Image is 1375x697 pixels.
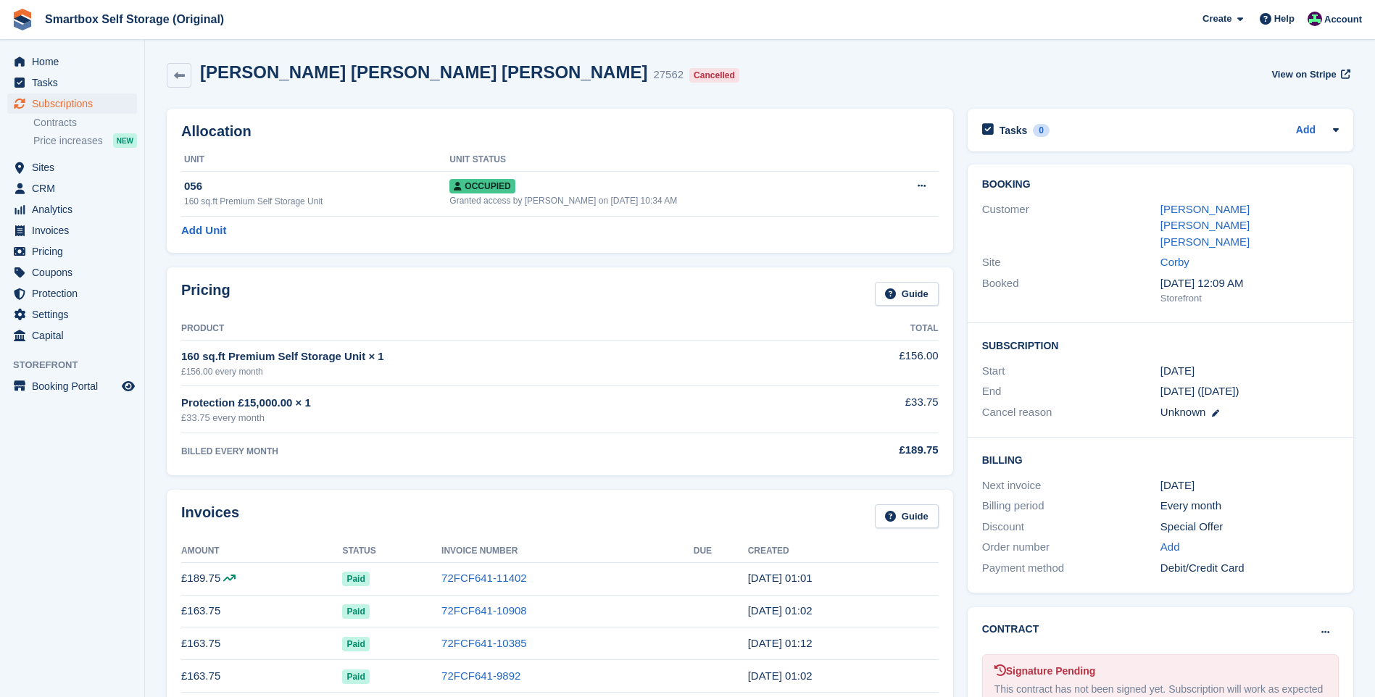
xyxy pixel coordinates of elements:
[7,262,137,283] a: menu
[342,669,369,684] span: Paid
[32,178,119,199] span: CRM
[1271,67,1336,82] span: View on Stripe
[748,637,813,649] time: 2025-04-30 00:12:32 UTC
[13,358,144,372] span: Storefront
[200,62,647,82] h2: [PERSON_NAME] [PERSON_NAME] [PERSON_NAME]
[982,498,1160,514] div: Billing period
[32,283,119,304] span: Protection
[7,93,137,114] a: menu
[181,660,342,693] td: £163.75
[7,304,137,325] a: menu
[7,241,137,262] a: menu
[875,282,939,306] a: Guide
[982,622,1039,637] h2: Contract
[1160,256,1189,268] a: Corby
[815,442,939,459] div: £189.75
[184,195,449,208] div: 160 sq.ft Premium Self Storage Unit
[982,383,1160,400] div: End
[689,68,739,83] div: Cancelled
[982,201,1160,251] div: Customer
[39,7,230,31] a: Smartbox Self Storage (Original)
[1324,12,1362,27] span: Account
[441,669,520,682] a: 72FCF641-9892
[7,72,137,93] a: menu
[982,452,1339,467] h2: Billing
[441,540,694,563] th: Invoice Number
[748,669,813,682] time: 2025-03-31 00:02:40 UTC
[994,664,1326,679] div: Signature Pending
[982,363,1160,380] div: Start
[748,604,813,617] time: 2025-05-31 00:02:07 UTC
[33,134,103,148] span: Price increases
[32,72,119,93] span: Tasks
[33,116,137,130] a: Contracts
[1160,539,1180,556] a: Add
[982,519,1160,535] div: Discount
[982,539,1160,556] div: Order number
[1274,12,1295,26] span: Help
[449,194,881,207] div: Granted access by [PERSON_NAME] on [DATE] 10:34 AM
[1160,275,1339,292] div: [DATE] 12:09 AM
[815,386,939,433] td: £33.75
[7,199,137,220] a: menu
[748,540,939,563] th: Created
[120,377,137,395] a: Preview store
[653,67,684,83] div: 27562
[32,157,119,178] span: Sites
[33,133,137,149] a: Price increases NEW
[1160,519,1339,535] div: Special Offer
[7,51,137,72] a: menu
[982,477,1160,494] div: Next invoice
[181,282,230,306] h2: Pricing
[181,504,239,528] h2: Invoices
[342,637,369,651] span: Paid
[113,133,137,148] div: NEW
[1160,477,1339,494] div: [DATE]
[32,199,119,220] span: Analytics
[441,572,527,584] a: 72FCF641-11402
[982,404,1160,421] div: Cancel reason
[181,317,815,341] th: Product
[1308,12,1322,26] img: Alex Selenitsas
[342,572,369,586] span: Paid
[694,540,748,563] th: Due
[342,540,441,563] th: Status
[1160,363,1195,380] time: 2023-10-31 00:00:00 UTC
[32,325,119,346] span: Capital
[441,637,527,649] a: 72FCF641-10385
[342,604,369,619] span: Paid
[449,149,881,172] th: Unit Status
[1160,406,1206,418] span: Unknown
[1202,12,1231,26] span: Create
[815,317,939,341] th: Total
[181,411,815,425] div: £33.75 every month
[12,9,33,30] img: stora-icon-8386f47178a22dfd0bd8f6a31ec36ba5ce8667c1dd55bd0f319d3a0aa187defe.svg
[181,348,815,365] div: 160 sq.ft Premium Self Storage Unit × 1
[181,627,342,660] td: £163.75
[982,560,1160,577] div: Payment method
[1000,124,1028,137] h2: Tasks
[1296,122,1316,139] a: Add
[1033,124,1050,137] div: 0
[181,123,939,140] h2: Allocation
[32,304,119,325] span: Settings
[1160,291,1339,306] div: Storefront
[184,178,449,195] div: 056
[32,51,119,72] span: Home
[982,179,1339,191] h2: Booking
[7,220,137,241] a: menu
[441,604,527,617] a: 72FCF641-10908
[181,222,226,239] a: Add Unit
[181,395,815,412] div: Protection £15,000.00 × 1
[7,376,137,396] a: menu
[181,540,342,563] th: Amount
[7,283,137,304] a: menu
[1160,498,1339,514] div: Every month
[32,262,119,283] span: Coupons
[7,157,137,178] a: menu
[875,504,939,528] a: Guide
[982,338,1339,352] h2: Subscription
[32,220,119,241] span: Invoices
[181,595,342,627] td: £163.75
[449,179,515,193] span: Occupied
